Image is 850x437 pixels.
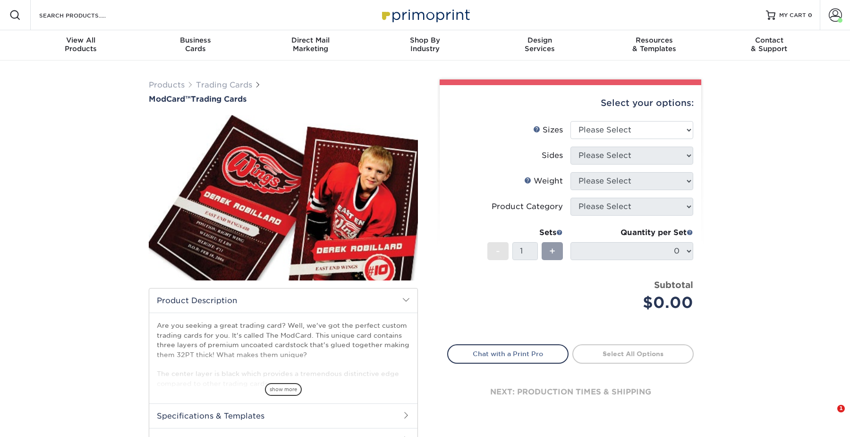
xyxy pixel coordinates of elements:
[265,383,302,396] span: show more
[38,9,130,21] input: SEARCH PRODUCTS.....
[447,85,694,121] div: Select your options:
[542,150,563,161] div: Sides
[482,36,597,53] div: Services
[712,30,826,61] a: Contact& Support
[157,321,410,388] p: Are you seeking a great trading card? Well, we've got the perfect custom trading cards for you. I...
[368,30,483,61] a: Shop ByIndustry
[24,36,138,53] div: Products
[572,344,694,363] a: Select All Options
[149,95,418,104] a: ModCard™Trading Cards
[492,201,563,212] div: Product Category
[482,36,597,44] span: Design
[149,288,417,313] h2: Product Description
[149,403,417,428] h2: Specifications & Templates
[447,344,569,363] a: Chat with a Print Pro
[487,227,563,238] div: Sets
[24,36,138,44] span: View All
[138,30,253,61] a: BusinessCards
[138,36,253,44] span: Business
[654,280,693,290] strong: Subtotal
[712,36,826,53] div: & Support
[253,36,368,53] div: Marketing
[447,364,694,420] div: next: production times & shipping
[549,244,555,258] span: +
[149,95,191,104] span: ModCard™
[779,11,806,19] span: MY CART
[533,124,563,136] div: Sizes
[196,80,252,89] a: Trading Cards
[597,30,712,61] a: Resources& Templates
[368,36,483,53] div: Industry
[578,291,693,314] div: $0.00
[24,30,138,61] a: View AllProducts
[570,227,693,238] div: Quantity per Set
[149,95,418,104] h1: Trading Cards
[149,80,185,89] a: Products
[808,12,812,18] span: 0
[524,175,563,187] div: Weight
[368,36,483,44] span: Shop By
[837,405,845,412] span: 1
[138,36,253,53] div: Cards
[378,5,472,25] img: Primoprint
[597,36,712,53] div: & Templates
[597,36,712,44] span: Resources
[149,105,418,291] img: ModCard™ 01
[818,405,841,428] iframe: Intercom live chat
[482,30,597,61] a: DesignServices
[712,36,826,44] span: Contact
[253,30,368,61] a: Direct MailMarketing
[496,244,500,258] span: -
[253,36,368,44] span: Direct Mail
